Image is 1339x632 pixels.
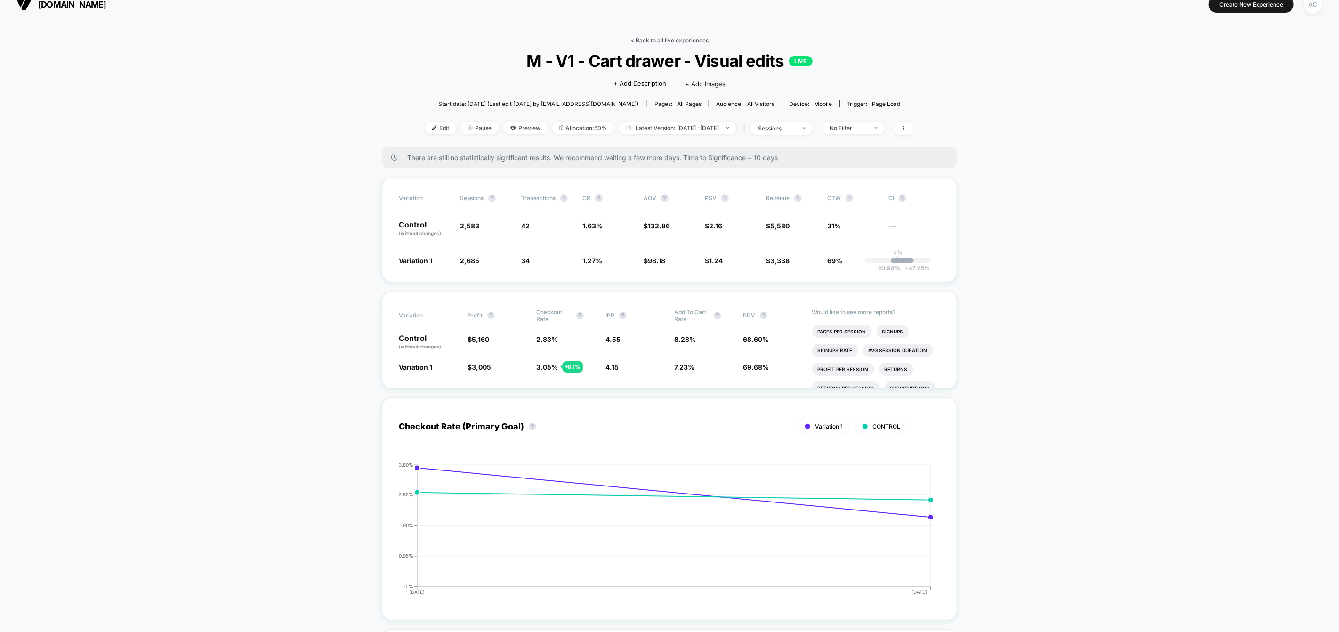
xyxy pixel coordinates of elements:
span: Page Load [872,100,901,107]
span: + [905,265,909,272]
span: Profit [468,312,483,319]
img: edit [432,125,437,130]
a: < Back to all live experiences [630,37,709,44]
span: + Add Description [613,79,666,89]
span: Add To Cart Rate [674,308,709,323]
button: ? [487,312,495,319]
span: $ [705,257,723,265]
span: Sessions [460,194,484,202]
span: Variation 1 [399,257,432,265]
span: Revenue [766,194,790,202]
li: Profit Per Session [812,363,874,376]
p: 0% [893,249,903,256]
span: 5,580 [770,222,790,230]
span: | [741,122,751,135]
span: 1.27 % [582,257,602,265]
span: + Add Images [685,80,726,88]
span: $ [644,257,665,265]
li: Pages Per Session [812,325,872,338]
span: 2.83 % [537,335,558,343]
button: ? [529,423,536,430]
span: All Visitors [747,100,775,107]
div: No Filter [830,124,867,131]
p: LIVE [789,56,813,66]
div: + 8.1 % [563,361,583,373]
img: end [726,127,729,129]
li: Returns Per Session [812,381,880,395]
span: 7.23 % [674,363,694,371]
button: ? [760,312,767,319]
button: ? [595,194,603,202]
button: ? [488,194,496,202]
span: 68.60 % [743,335,769,343]
p: | [897,256,899,263]
li: Signups Rate [812,344,858,357]
span: Transactions [521,194,556,202]
span: $ [644,222,670,230]
span: 1.24 [709,257,723,265]
div: sessions [758,125,796,132]
span: (without changes) [399,344,441,349]
span: Start date: [DATE] (Last edit [DATE] by [EMAIL_ADDRESS][DOMAIN_NAME]) [438,100,638,107]
span: 2.16 [709,222,722,230]
span: $ [468,363,491,371]
span: 3,338 [770,257,790,265]
span: CI [888,194,940,202]
tspan: 3.80% [399,462,413,467]
span: Device: [782,100,839,107]
li: Signups [877,325,909,338]
span: Variation 1 [815,423,843,430]
div: Trigger: [847,100,901,107]
div: Audience: [716,100,775,107]
span: 34 [521,257,530,265]
tspan: [DATE] [410,589,425,595]
button: ? [714,312,721,319]
img: end [468,125,473,130]
span: 3.05 % [537,363,558,371]
p: Control [399,221,451,237]
span: 31% [827,222,841,230]
span: -20.98 % [875,265,900,272]
span: PSV [705,194,717,202]
span: $ [705,222,722,230]
button: ? [899,194,906,202]
span: 2,583 [460,222,479,230]
span: 132.86 [648,222,670,230]
p: Would like to see more reports? [812,308,941,316]
span: Latest Version: [DATE] - [DATE] [619,122,736,134]
span: $ [766,257,790,265]
span: 69% [827,257,842,265]
button: ? [576,312,584,319]
span: $ [468,335,489,343]
span: There are still no statistically significant results. We recommend waiting a few more days . Time... [407,154,938,162]
img: end [803,127,806,129]
li: Returns [879,363,913,376]
span: PDV [743,312,755,319]
span: $ [766,222,790,230]
img: end [874,127,878,129]
span: Edit [425,122,456,134]
img: calendar [626,125,631,130]
span: Checkout Rate [537,308,572,323]
li: Subscriptions [885,381,936,395]
span: 8.28 % [674,335,696,343]
span: Pause [461,122,499,134]
span: M - V1 - Cart drawer - Visual edits [450,51,889,71]
span: 2,685 [460,257,479,265]
li: Avg Session Duration [863,344,933,357]
span: mobile [815,100,832,107]
span: Variation 1 [399,363,432,371]
span: (without changes) [399,230,441,236]
span: Preview [503,122,548,134]
tspan: 2.85% [399,492,413,497]
span: 4.15 [605,363,619,371]
img: rebalance [559,125,563,130]
span: 47.65 % [900,265,930,272]
button: ? [794,194,802,202]
button: ? [661,194,669,202]
span: CONTROL [872,423,900,430]
div: CHECKOUT_RATE [389,462,931,603]
tspan: 0.95% [399,553,413,559]
tspan: 0 % [404,583,413,589]
div: Pages: [654,100,702,107]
